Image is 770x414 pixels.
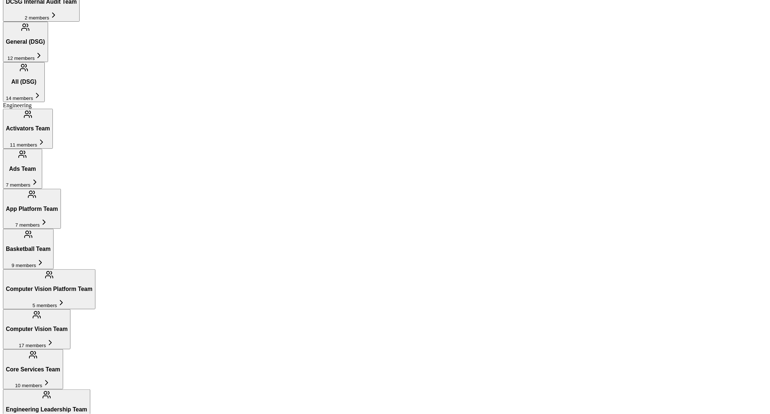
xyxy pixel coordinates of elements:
span: Engineering [3,102,32,108]
span: 11 members [10,142,37,148]
button: General (DSG)12 members [3,22,48,62]
span: 2 members [25,15,49,21]
span: 14 members [6,96,33,101]
h3: Core Services Team [6,366,60,373]
span: 7 members [6,182,30,188]
span: 9 members [12,263,36,268]
button: Computer Vision Team17 members [3,309,70,349]
h3: All (DSG) [6,79,42,85]
h3: Ads Team [6,166,39,172]
button: Basketball Team9 members [3,229,54,269]
h3: Basketball Team [6,246,51,252]
h3: Computer Vision Platform Team [6,286,92,292]
button: Activators Team11 members [3,109,53,149]
span: 12 members [7,55,34,61]
span: 10 members [15,383,42,388]
button: Core Services Team10 members [3,349,63,389]
span: 17 members [19,343,46,348]
h3: Computer Vision Team [6,326,68,332]
h3: Engineering Leadership Team [6,406,87,413]
button: All (DSG)14 members [3,62,45,102]
h3: Activators Team [6,125,50,132]
button: Ads Team7 members [3,149,42,189]
button: Computer Vision Platform Team5 members [3,269,95,309]
span: 7 members [15,222,40,228]
h3: App Platform Team [6,206,58,212]
h3: General (DSG) [6,39,45,45]
button: App Platform Team7 members [3,189,61,229]
span: 5 members [33,303,57,308]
